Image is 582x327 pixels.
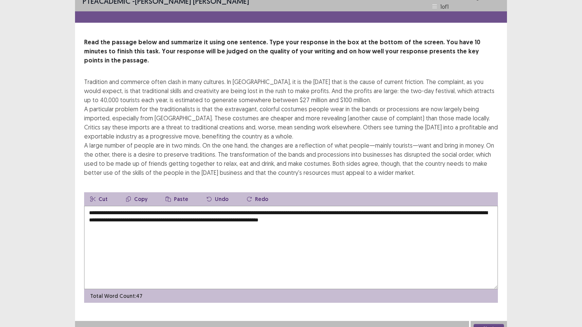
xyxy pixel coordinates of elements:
p: Total Word Count: 47 [90,292,142,300]
p: 1 of 1 [440,3,449,11]
div: Tradition and commerce often clash in many cultures. In [GEOGRAPHIC_DATA], it is the [DATE] that ... [84,77,498,177]
button: Copy [120,192,153,206]
button: Redo [241,192,274,206]
button: Undo [200,192,235,206]
button: Cut [84,192,114,206]
p: Read the passage below and summarize it using one sentence. Type your response in the box at the ... [84,38,498,65]
button: Paste [160,192,194,206]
